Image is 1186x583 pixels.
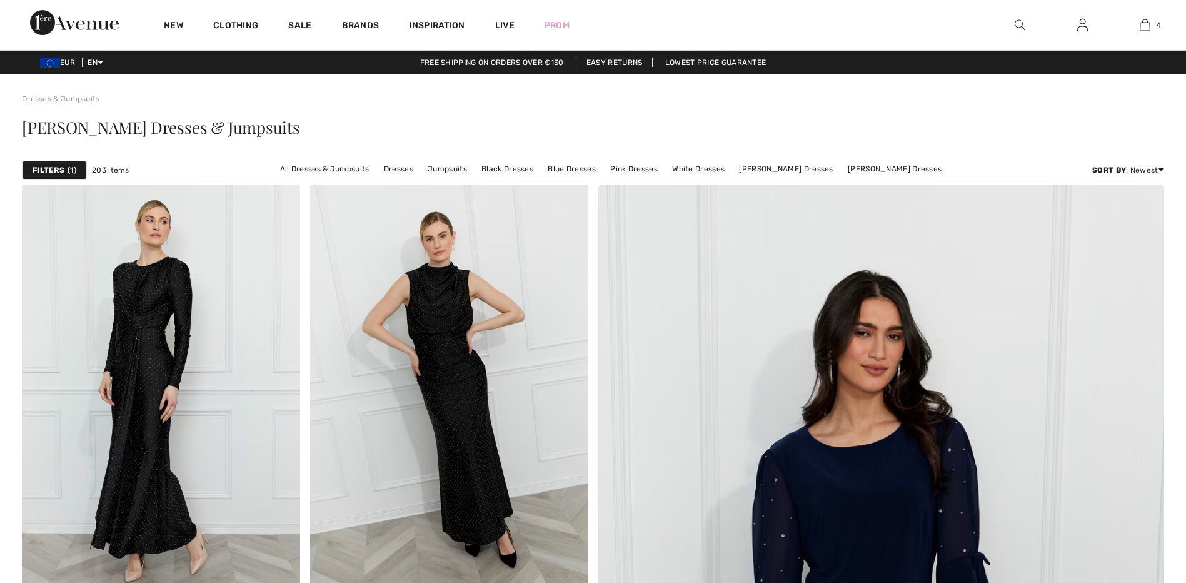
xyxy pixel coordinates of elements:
img: 1ère Avenue [30,10,119,35]
div: : Newest [1092,165,1164,176]
a: Pink Dresses [604,161,664,177]
a: Sale [288,20,311,33]
a: Prom [545,19,570,32]
span: [PERSON_NAME] Dresses & Jumpsuits [22,116,300,138]
a: Blue Dresses [541,161,602,177]
a: Clothing [213,20,258,33]
strong: Filters [33,165,64,176]
a: Sign In [1067,18,1098,33]
img: My Bag [1140,18,1150,33]
a: Live [495,19,515,32]
span: Inspiration [409,20,465,33]
img: Euro [40,58,60,68]
span: EN [88,58,103,67]
a: White Dresses [666,161,731,177]
span: 203 items [92,165,129,176]
a: Free shipping on orders over €130 [410,58,574,67]
span: 1 [68,165,76,176]
strong: Sort By [1092,166,1126,175]
a: Easy Returns [576,58,653,67]
a: Lowest Price Guarantee [655,58,776,67]
span: EUR [40,58,80,67]
a: Dresses & Jumpsuits [22,94,100,103]
a: Brands [342,20,379,33]
a: Black Dresses [475,161,540,177]
iframe: Opens a widget where you can find more information [1106,489,1173,520]
a: All Dresses & Jumpsuits [274,161,376,177]
a: New [164,20,183,33]
a: Jumpsuits [421,161,473,177]
a: Dresses [378,161,420,177]
a: 4 [1114,18,1175,33]
a: [PERSON_NAME] Dresses [842,161,948,177]
a: [PERSON_NAME] Dresses [733,161,839,177]
img: search the website [1015,18,1025,33]
img: My Info [1077,18,1088,33]
span: 4 [1157,19,1161,31]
